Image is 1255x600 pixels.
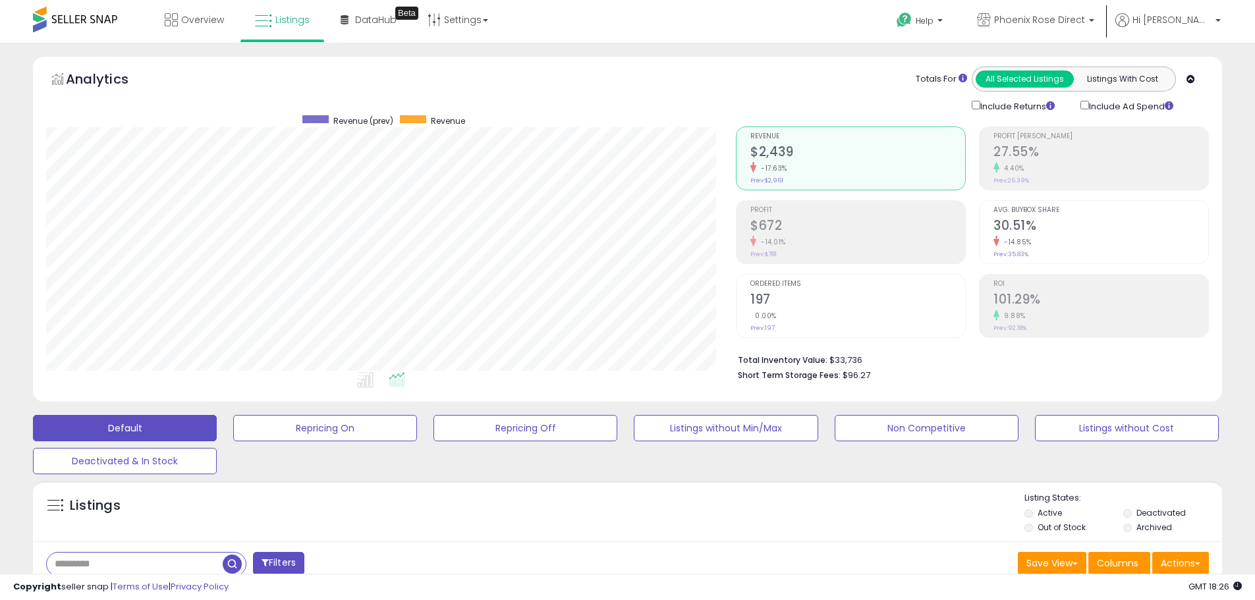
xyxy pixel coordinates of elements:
[1152,552,1209,574] button: Actions
[843,369,870,381] span: $96.27
[275,13,310,26] span: Listings
[993,133,1208,140] span: Profit [PERSON_NAME]
[993,281,1208,288] span: ROI
[750,250,777,258] small: Prev: $781
[994,13,1085,26] span: Phoenix Rose Direct
[738,369,841,381] b: Short Term Storage Fees:
[976,70,1074,88] button: All Selected Listings
[33,448,217,474] button: Deactivated & In Stock
[993,324,1026,332] small: Prev: 92.18%
[916,73,967,86] div: Totals For
[750,324,775,332] small: Prev: 197
[1038,507,1062,518] label: Active
[750,133,965,140] span: Revenue
[634,415,818,441] button: Listings without Min/Max
[756,237,786,247] small: -14.01%
[1018,552,1086,574] button: Save View
[738,351,1199,367] li: $33,736
[70,497,121,515] h5: Listings
[993,144,1208,162] h2: 27.55%
[1115,13,1221,43] a: Hi [PERSON_NAME]
[113,580,169,593] a: Terms of Use
[1097,557,1138,570] span: Columns
[750,207,965,214] span: Profit
[1038,522,1086,533] label: Out of Stock
[433,415,617,441] button: Repricing Off
[1035,415,1219,441] button: Listings without Cost
[896,12,912,28] i: Get Help
[993,218,1208,236] h2: 30.51%
[999,163,1024,173] small: 4.40%
[66,70,154,92] h5: Analytics
[750,218,965,236] h2: $672
[756,163,787,173] small: -17.63%
[916,15,934,26] span: Help
[750,144,965,162] h2: $2,439
[993,250,1028,258] small: Prev: 35.83%
[1088,552,1150,574] button: Columns
[886,2,956,43] a: Help
[355,13,397,26] span: DataHub
[993,177,1029,184] small: Prev: 26.39%
[233,415,417,441] button: Repricing On
[750,311,777,321] small: 0.00%
[835,415,1018,441] button: Non Competitive
[181,13,224,26] span: Overview
[993,207,1208,214] span: Avg. Buybox Share
[253,552,304,575] button: Filters
[13,581,229,593] div: seller snap | |
[999,237,1032,247] small: -14.85%
[33,415,217,441] button: Default
[1188,580,1242,593] span: 2025-09-16 18:26 GMT
[993,292,1208,310] h2: 101.29%
[1071,98,1194,113] div: Include Ad Spend
[1073,70,1171,88] button: Listings With Cost
[1132,13,1212,26] span: Hi [PERSON_NAME]
[750,177,783,184] small: Prev: $2,961
[738,354,827,366] b: Total Inventory Value:
[962,98,1071,113] div: Include Returns
[333,115,393,126] span: Revenue (prev)
[1136,522,1172,533] label: Archived
[750,292,965,310] h2: 197
[395,7,418,20] div: Tooltip anchor
[431,115,465,126] span: Revenue
[13,580,61,593] strong: Copyright
[999,311,1026,321] small: 9.88%
[750,281,965,288] span: Ordered Items
[171,580,229,593] a: Privacy Policy
[1024,492,1222,505] p: Listing States:
[1136,507,1186,518] label: Deactivated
